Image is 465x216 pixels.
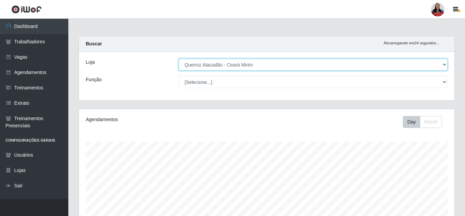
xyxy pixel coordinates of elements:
[86,76,102,83] label: Função
[403,116,420,128] button: Day
[86,116,231,123] div: Agendamentos
[403,116,442,128] div: First group
[403,116,448,128] div: Toolbar with button groups
[384,41,439,45] i: Recarregando em 24 segundos...
[86,59,95,66] label: Loja
[86,41,102,46] strong: Buscar
[11,5,42,14] img: CoreUI Logo
[420,116,442,128] button: Month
